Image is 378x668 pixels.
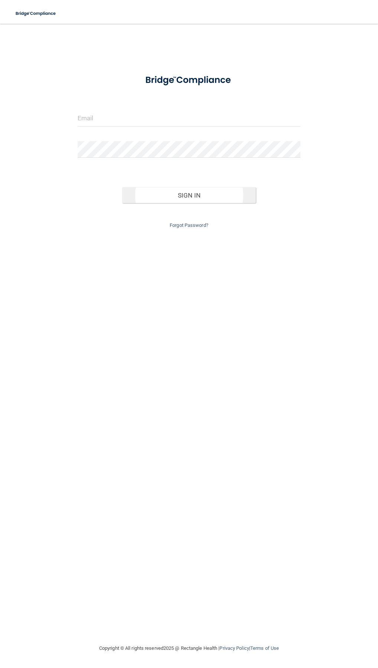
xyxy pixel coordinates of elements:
[78,110,300,127] input: Email
[11,6,61,21] img: bridge_compliance_login_screen.278c3ca4.svg
[219,645,249,651] a: Privacy Policy
[53,636,325,660] div: Copyright © All rights reserved 2025 @ Rectangle Health | |
[170,222,208,228] a: Forgot Password?
[136,68,242,92] img: bridge_compliance_login_screen.278c3ca4.svg
[250,645,279,651] a: Terms of Use
[122,187,256,203] button: Sign In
